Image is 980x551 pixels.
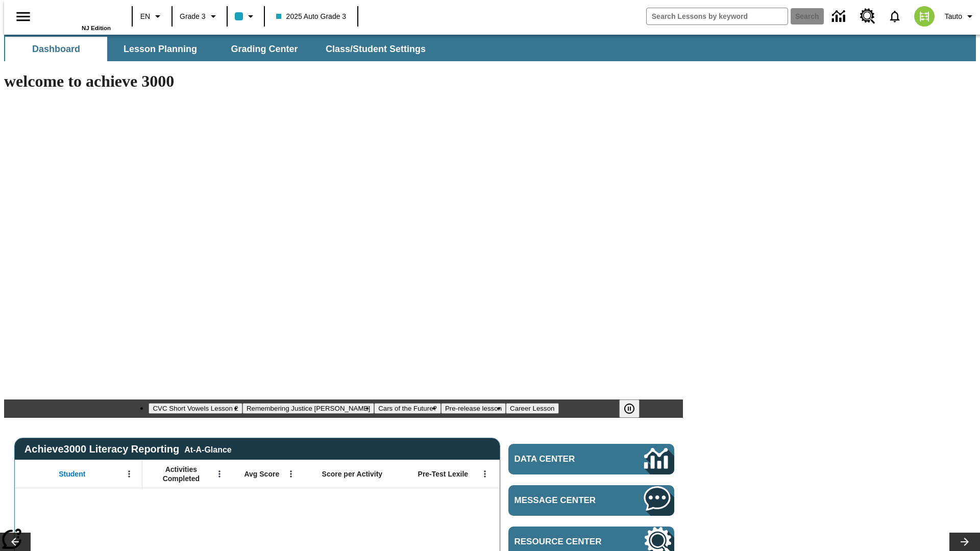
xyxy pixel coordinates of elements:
[184,443,231,455] div: At-A-Glance
[44,5,111,25] a: Home
[374,403,441,414] button: Slide 3 Cars of the Future?
[854,3,881,30] a: Resource Center, Will open in new tab
[136,7,168,26] button: Language: EN, Select a language
[109,37,211,61] button: Lesson Planning
[514,537,614,547] span: Resource Center
[276,11,347,22] span: 2025 Auto Grade 3
[508,444,674,474] a: Data Center
[619,399,650,418] div: Pause
[317,37,434,61] button: Class/Student Settings
[212,466,227,482] button: Open Menu
[82,25,111,31] span: NJ Edition
[231,7,261,26] button: Class color is light blue. Change class color
[477,466,493,482] button: Open Menu
[514,454,610,464] span: Data Center
[881,3,908,30] a: Notifications
[945,11,962,22] span: Tauto
[322,469,383,479] span: Score per Activity
[326,43,426,55] span: Class/Student Settings
[231,43,298,55] span: Grading Center
[244,469,279,479] span: Avg Score
[441,403,506,414] button: Slide 4 Pre-release lesson
[180,11,206,22] span: Grade 3
[242,403,374,414] button: Slide 2 Remembering Justice O'Connor
[213,37,315,61] button: Grading Center
[941,7,980,26] button: Profile/Settings
[4,72,683,91] h1: welcome to achieve 3000
[418,469,469,479] span: Pre-Test Lexile
[59,469,85,479] span: Student
[140,11,150,22] span: EN
[4,37,435,61] div: SubNavbar
[514,495,614,506] span: Message Center
[8,2,38,32] button: Open side menu
[647,8,788,24] input: search field
[121,466,137,482] button: Open Menu
[24,443,232,455] span: Achieve3000 Literacy Reporting
[283,466,299,482] button: Open Menu
[32,43,80,55] span: Dashboard
[949,533,980,551] button: Lesson carousel, Next
[619,399,640,418] button: Pause
[176,7,224,26] button: Grade: Grade 3, Select a grade
[148,465,215,483] span: Activities Completed
[4,35,976,61] div: SubNavbar
[5,37,107,61] button: Dashboard
[508,485,674,516] a: Message Center
[124,43,197,55] span: Lesson Planning
[506,403,558,414] button: Slide 5 Career Lesson
[908,3,941,30] button: Select a new avatar
[914,6,935,27] img: avatar image
[826,3,854,31] a: Data Center
[149,403,242,414] button: Slide 1 CVC Short Vowels Lesson 2
[44,4,111,31] div: Home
